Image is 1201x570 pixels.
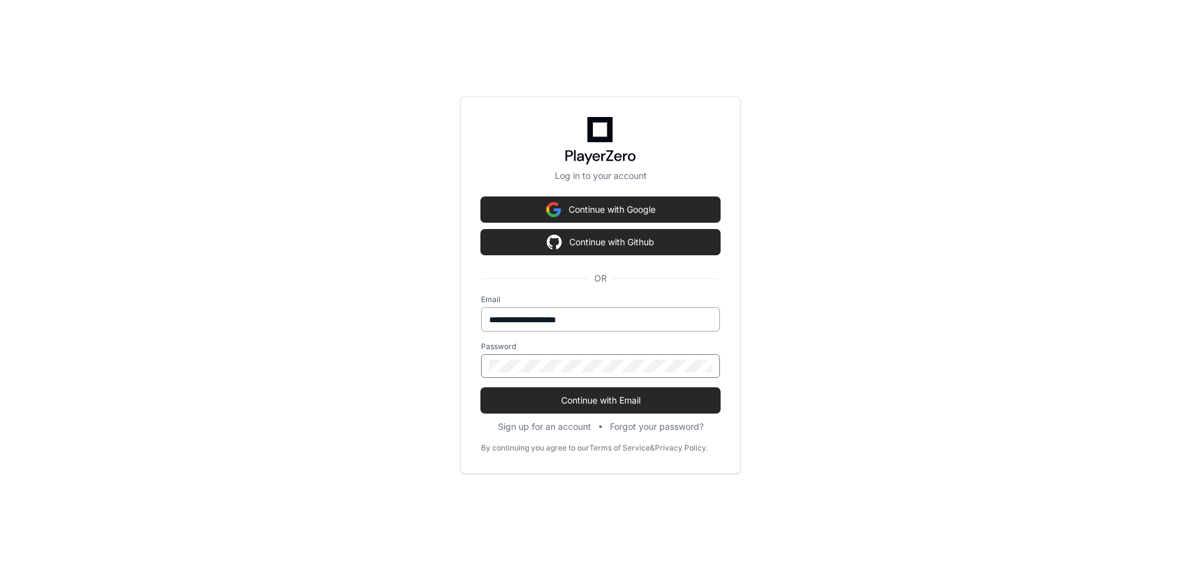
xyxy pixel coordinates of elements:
[481,394,720,407] span: Continue with Email
[546,197,561,222] img: Sign in with google
[589,443,650,453] a: Terms of Service
[481,388,720,413] button: Continue with Email
[481,230,720,255] button: Continue with Github
[589,272,612,285] span: OR
[610,420,704,433] button: Forgot your password?
[481,197,720,222] button: Continue with Google
[481,170,720,182] p: Log in to your account
[547,230,562,255] img: Sign in with google
[481,342,720,352] label: Password
[481,295,720,305] label: Email
[481,443,589,453] div: By continuing you agree to our
[655,443,707,453] a: Privacy Policy.
[650,443,655,453] div: &
[498,420,591,433] button: Sign up for an account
